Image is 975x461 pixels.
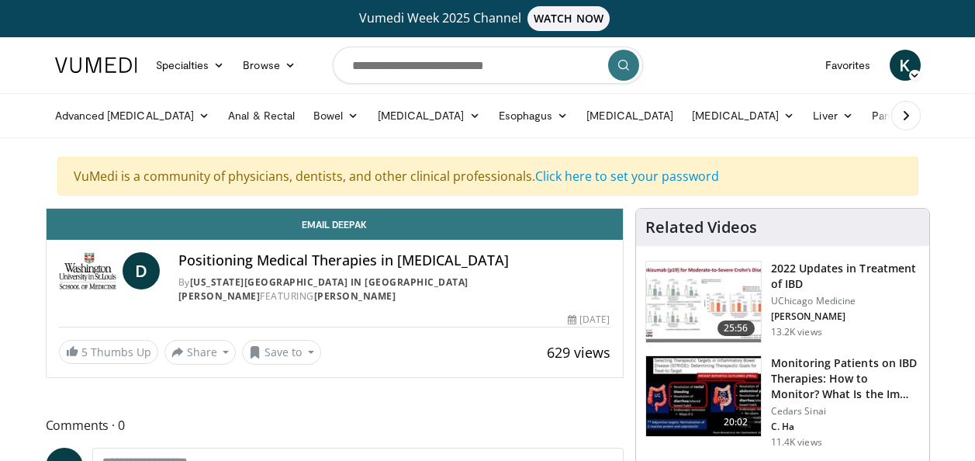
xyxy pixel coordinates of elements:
[568,313,610,327] div: [DATE]
[717,414,755,430] span: 20:02
[233,50,305,81] a: Browse
[771,355,920,402] h3: Monitoring Patients on IBD Therapies: How to Monitor? What Is the Im…
[219,100,304,131] a: Anal & Rectal
[771,421,920,433] p: C. Ha
[771,261,920,292] h3: 2022 Updates in Treatment of IBD
[242,340,321,365] button: Save to
[46,415,624,435] span: Comments 0
[368,100,489,131] a: [MEDICAL_DATA]
[683,100,804,131] a: [MEDICAL_DATA]
[147,50,234,81] a: Specialties
[890,50,921,81] a: K
[535,168,719,185] a: Click here to set your password
[577,100,683,131] a: [MEDICAL_DATA]
[59,252,116,289] img: Washington University in St. Louis
[771,436,822,449] p: 11.4K views
[645,261,920,343] a: 25:56 2022 Updates in Treatment of IBD UChicago Medicine [PERSON_NAME] 13.2K views
[771,295,920,307] p: UChicago Medicine
[47,209,623,240] a: Email Deepak
[645,355,920,449] a: 20:02 Monitoring Patients on IBD Therapies: How to Monitor? What Is the Im… Cedars Sinai C. Ha 11...
[771,405,920,418] p: Cedars Sinai
[646,356,761,437] img: 609225da-72ea-422a-b68c-0f05c1f2df47.150x105_q85_crop-smart_upscale.jpg
[57,157,918,196] div: VuMedi is a community of physicians, dentists, and other clinical professionals.
[645,218,757,237] h4: Related Videos
[55,57,137,73] img: VuMedi Logo
[527,6,610,31] span: WATCH NOW
[333,47,643,84] input: Search topics, interventions
[646,262,761,342] img: 9393c547-9b5d-4ed4-b79d-9c9e6c9be491.150x105_q85_crop-smart_upscale.jpg
[314,289,396,303] a: [PERSON_NAME]
[59,340,158,364] a: 5 Thumbs Up
[816,50,880,81] a: Favorites
[304,100,368,131] a: Bowel
[178,276,468,303] a: [US_STATE][GEOGRAPHIC_DATA] in [GEOGRAPHIC_DATA][PERSON_NAME]
[178,276,610,303] div: By FEATURING
[123,252,160,289] a: D
[81,345,88,359] span: 5
[771,310,920,323] p: [PERSON_NAME]
[717,321,755,336] span: 25:56
[46,100,220,131] a: Advanced [MEDICAL_DATA]
[804,100,862,131] a: Liver
[771,326,822,338] p: 13.2K views
[178,252,610,269] h4: Positioning Medical Therapies in [MEDICAL_DATA]
[57,6,918,31] a: Vumedi Week 2025 ChannelWATCH NOW
[489,100,578,131] a: Esophagus
[164,340,237,365] button: Share
[547,343,610,362] span: 629 views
